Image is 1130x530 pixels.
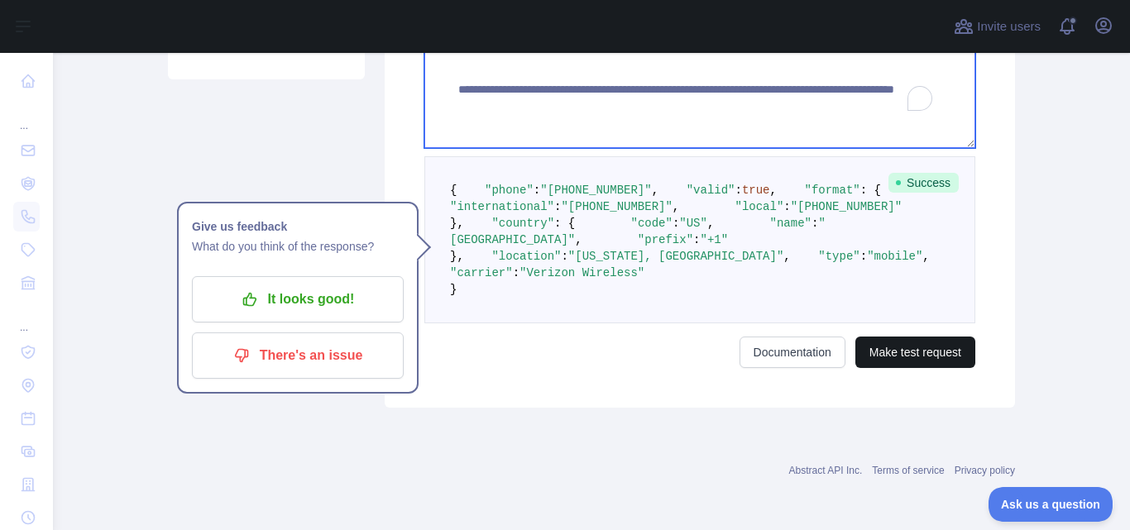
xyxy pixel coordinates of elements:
span: : [561,250,567,263]
span: }, [450,250,464,263]
span: "US" [679,217,707,230]
span: : [735,184,741,197]
span: : [860,250,867,263]
span: : [554,200,561,213]
p: There's an issue [204,341,391,370]
span: "carrier" [450,266,513,279]
span: "country" [491,217,554,230]
iframe: Toggle Customer Support [989,487,1113,522]
span: Success [888,173,959,193]
textarea: To enrich screen reader interactions, please activate Accessibility in Grammarly extension settings [424,47,975,148]
span: "prefix" [638,233,693,246]
span: { [450,184,457,197]
a: Abstract API Inc. [789,465,863,476]
button: Invite users [950,13,1044,40]
span: : { [554,217,575,230]
a: Privacy policy [955,465,1015,476]
span: , [652,184,658,197]
span: "code" [630,217,672,230]
span: "phone" [485,184,534,197]
span: true [742,184,770,197]
span: : [693,233,700,246]
a: Documentation [740,337,845,368]
div: ... [13,99,40,132]
span: : [812,217,818,230]
span: , [783,250,790,263]
span: : [673,217,679,230]
span: "mobile" [867,250,922,263]
p: What do you think of the response? [192,236,404,256]
span: "Verizon Wireless" [520,266,644,279]
span: : { [860,184,881,197]
span: "[US_STATE], [GEOGRAPHIC_DATA]" [568,250,783,263]
span: , [673,200,679,213]
span: : [513,266,520,279]
span: "local" [735,200,783,213]
h1: Give us feedback [192,217,404,236]
span: , [922,250,929,263]
span: } [450,283,457,296]
span: "location" [491,250,561,263]
button: It looks good! [192,276,404,322]
span: "[PHONE_NUMBER]" [561,200,672,213]
span: "type" [818,250,859,263]
span: }, [450,217,464,230]
span: "[PHONE_NUMBER]" [540,184,651,197]
div: ... [13,301,40,334]
p: It looks good! [204,285,391,313]
span: , [575,233,582,246]
span: "+1" [700,233,728,246]
button: Make test request [855,337,975,368]
span: Invite users [977,17,1041,36]
span: : [783,200,790,213]
span: "valid" [687,184,735,197]
span: , [770,184,777,197]
span: "format" [805,184,860,197]
span: "name" [770,217,812,230]
button: There's an issue [192,332,404,379]
a: Terms of service [872,465,944,476]
span: "[PHONE_NUMBER]" [791,200,902,213]
span: : [534,184,540,197]
span: , [707,217,714,230]
span: "international" [450,200,554,213]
